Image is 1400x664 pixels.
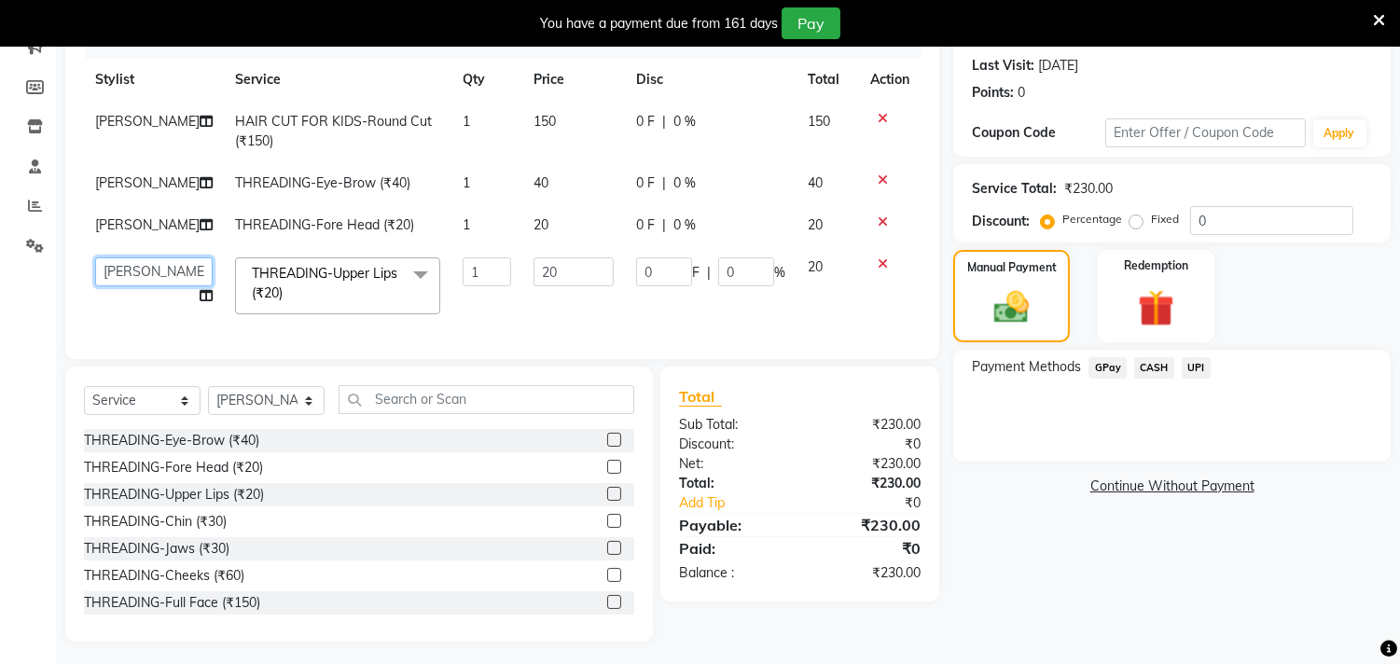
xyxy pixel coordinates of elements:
[1088,357,1127,379] span: GPay
[636,173,655,193] span: 0 F
[665,514,800,536] div: Payable:
[84,512,227,532] div: THREADING-Chin (₹30)
[800,514,936,536] div: ₹230.00
[235,216,414,233] span: THREADING-Fore Head (₹20)
[673,173,696,193] span: 0 %
[84,539,229,559] div: THREADING-Jaws (₹30)
[679,387,722,407] span: Total
[800,415,936,435] div: ₹230.00
[808,174,823,191] span: 40
[692,263,700,283] span: F
[823,493,936,513] div: ₹0
[463,113,470,130] span: 1
[808,216,823,233] span: 20
[1038,56,1078,76] div: [DATE]
[522,59,625,101] th: Price
[859,59,921,101] th: Action
[534,174,548,191] span: 40
[84,431,259,450] div: THREADING-Eye-Brow (₹40)
[665,537,800,560] div: Paid:
[84,566,244,586] div: THREADING-Cheeks (₹60)
[1182,357,1211,379] span: UPI
[224,59,451,101] th: Service
[800,563,936,583] div: ₹230.00
[1151,211,1179,228] label: Fixed
[800,435,936,454] div: ₹0
[662,215,666,235] span: |
[95,216,200,233] span: [PERSON_NAME]
[983,287,1039,327] img: _cash.svg
[662,173,666,193] span: |
[774,263,785,283] span: %
[797,59,859,101] th: Total
[972,83,1014,103] div: Points:
[463,216,470,233] span: 1
[1313,119,1366,147] button: Apply
[95,113,200,130] span: [PERSON_NAME]
[339,385,634,414] input: Search or Scan
[972,179,1057,199] div: Service Total:
[957,477,1387,496] a: Continue Without Payment
[972,123,1105,143] div: Coupon Code
[84,593,260,613] div: THREADING-Full Face (₹150)
[707,263,711,283] span: |
[972,212,1030,231] div: Discount:
[625,59,797,101] th: Disc
[665,474,800,493] div: Total:
[1127,285,1185,331] img: _gift.svg
[84,485,264,505] div: THREADING-Upper Lips (₹20)
[1124,257,1188,274] label: Redemption
[235,174,410,191] span: THREADING-Eye-Brow (₹40)
[540,14,778,34] div: You have a payment due from 161 days
[972,357,1081,377] span: Payment Methods
[662,112,666,131] span: |
[800,474,936,493] div: ₹230.00
[665,454,800,474] div: Net:
[235,113,432,149] span: HAIR CUT FOR KIDS-Round Cut (₹150)
[84,458,263,477] div: THREADING-Fore Head (₹20)
[636,112,655,131] span: 0 F
[967,259,1057,276] label: Manual Payment
[782,7,840,39] button: Pay
[463,174,470,191] span: 1
[283,284,291,301] a: x
[800,537,936,560] div: ₹0
[534,113,556,130] span: 150
[808,258,823,275] span: 20
[800,454,936,474] div: ₹230.00
[665,493,823,513] a: Add Tip
[665,435,800,454] div: Discount:
[673,215,696,235] span: 0 %
[84,59,224,101] th: Stylist
[636,215,655,235] span: 0 F
[808,113,830,130] span: 150
[1064,179,1113,199] div: ₹230.00
[95,174,200,191] span: [PERSON_NAME]
[451,59,522,101] th: Qty
[972,56,1034,76] div: Last Visit:
[673,112,696,131] span: 0 %
[1018,83,1025,103] div: 0
[534,216,548,233] span: 20
[1105,118,1305,147] input: Enter Offer / Coupon Code
[1062,211,1122,228] label: Percentage
[665,563,800,583] div: Balance :
[665,415,800,435] div: Sub Total:
[1134,357,1174,379] span: CASH
[252,265,397,301] span: THREADING-Upper Lips (₹20)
